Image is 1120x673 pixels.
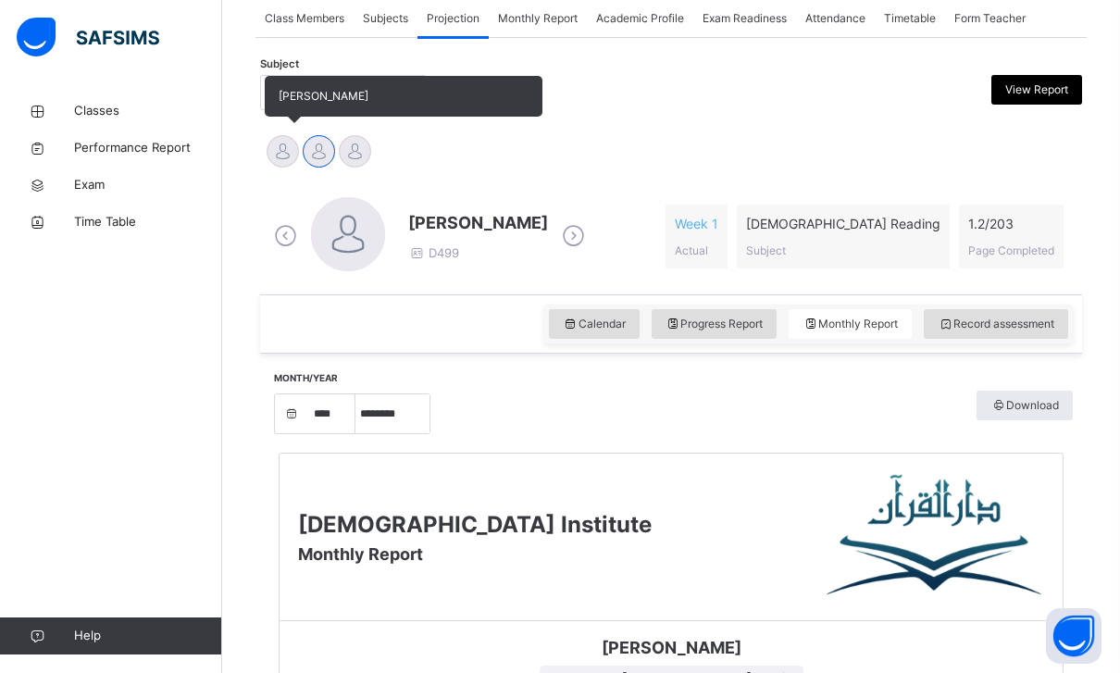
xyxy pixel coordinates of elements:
[675,214,718,233] span: Week 1
[408,210,548,235] span: [PERSON_NAME]
[298,511,652,538] span: [DEMOGRAPHIC_DATA] Institute
[74,176,222,194] span: Exam
[703,10,787,27] span: Exam Readiness
[1046,608,1101,664] button: Open asap
[408,245,459,260] span: D499
[938,316,1054,332] span: Record assessment
[666,316,764,332] span: Progress Report
[596,10,684,27] span: Academic Profile
[74,139,222,157] span: Performance Report
[746,243,786,257] span: Subject
[803,316,898,332] span: Monthly Report
[74,627,221,645] span: Help
[884,10,936,27] span: Timetable
[298,544,423,564] span: Monthly Report
[746,214,940,233] span: [DEMOGRAPHIC_DATA] Reading
[74,213,222,231] span: Time Table
[274,372,338,383] span: Month/Year
[260,56,299,72] span: Subject
[1005,81,1068,98] span: View Report
[265,10,344,27] span: Class Members
[279,89,368,103] span: [PERSON_NAME]
[968,214,1054,233] span: 1.2 / 203
[563,316,626,332] span: Calendar
[293,635,1049,660] span: [PERSON_NAME]
[968,243,1054,257] span: Page Completed
[675,243,708,257] span: Actual
[954,10,1026,27] span: Form Teacher
[74,102,222,120] span: Classes
[363,10,408,27] span: Subjects
[498,10,578,27] span: Monthly Report
[427,10,479,27] span: Projection
[17,18,159,56] img: safsims
[990,397,1059,414] span: Download
[805,10,865,27] span: Attendance
[827,472,1044,602] img: Darul Quran Institute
